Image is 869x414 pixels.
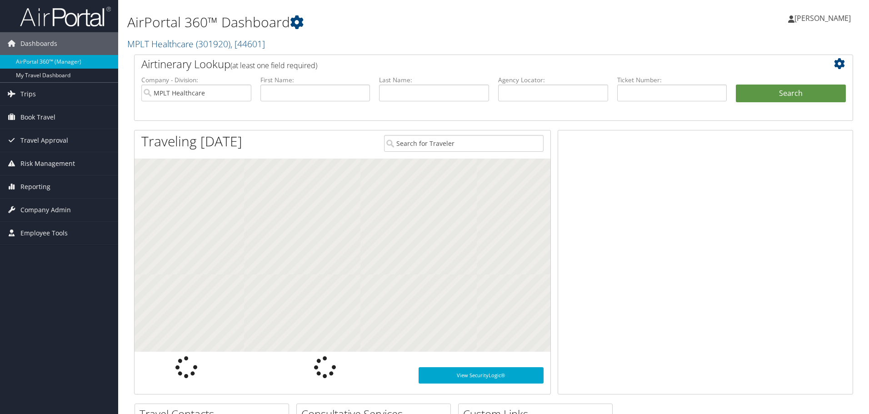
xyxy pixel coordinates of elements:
img: airportal-logo.png [20,6,111,27]
span: Risk Management [20,152,75,175]
label: First Name: [260,75,370,85]
h2: Airtinerary Lookup [141,56,786,72]
label: Company - Division: [141,75,251,85]
span: Book Travel [20,106,55,129]
span: Reporting [20,175,50,198]
a: View SecurityLogic® [419,367,544,384]
button: Search [736,85,846,103]
h1: Traveling [DATE] [141,132,242,151]
span: Trips [20,83,36,105]
label: Last Name: [379,75,489,85]
a: MPLT Healthcare [127,38,265,50]
a: [PERSON_NAME] [788,5,860,32]
span: (at least one field required) [230,60,317,70]
label: Ticket Number: [617,75,727,85]
h1: AirPortal 360™ Dashboard [127,13,616,32]
label: Agency Locator: [498,75,608,85]
span: , [ 44601 ] [230,38,265,50]
span: Dashboards [20,32,57,55]
span: [PERSON_NAME] [794,13,851,23]
span: Travel Approval [20,129,68,152]
span: Employee Tools [20,222,68,244]
span: ( 301920 ) [196,38,230,50]
span: Company Admin [20,199,71,221]
input: Search for Traveler [384,135,544,152]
